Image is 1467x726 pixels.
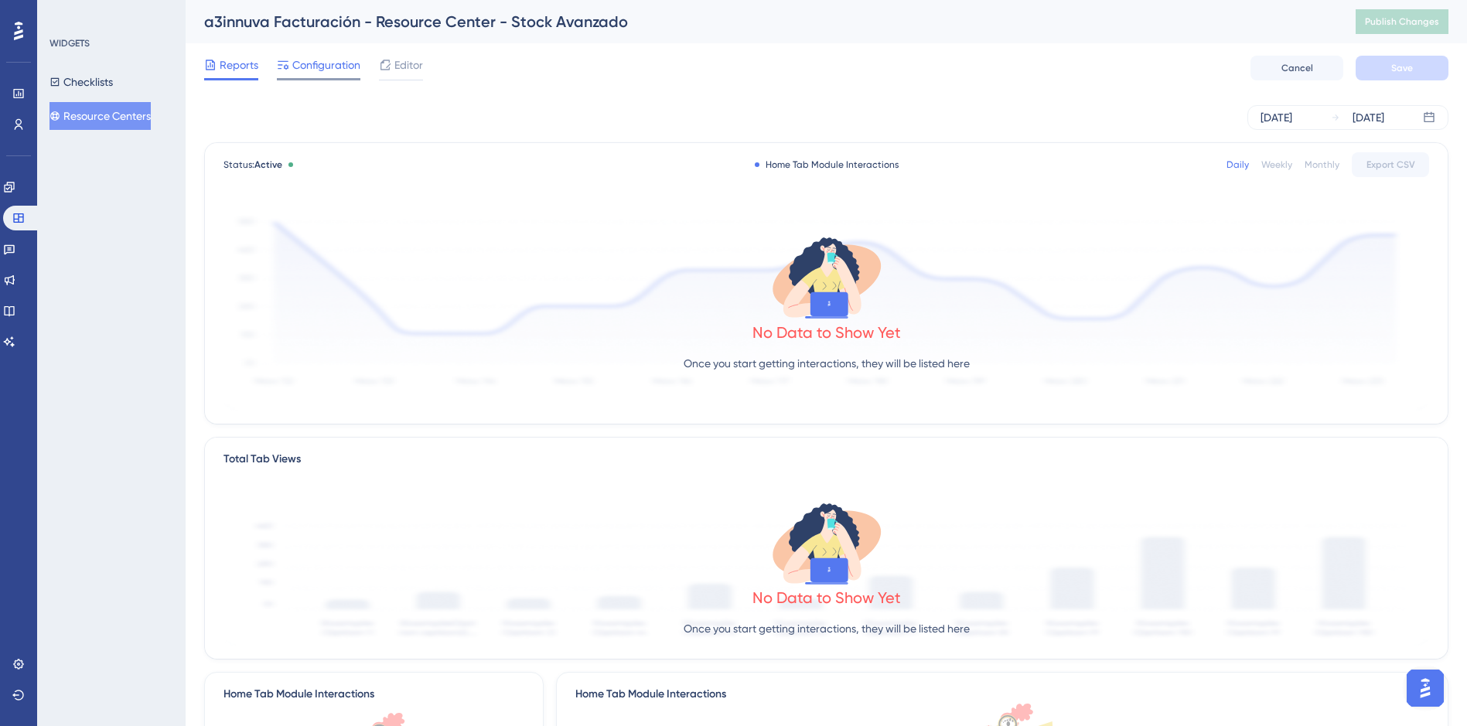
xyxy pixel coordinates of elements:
[223,685,374,704] div: Home Tab Module Interactions
[1366,158,1415,171] span: Export CSV
[1356,9,1448,34] button: Publish Changes
[755,158,899,171] div: Home Tab Module Interactions
[1281,62,1313,74] span: Cancel
[684,619,970,638] p: Once you start getting interactions, they will be listed here
[49,68,113,96] button: Checklists
[223,450,301,469] div: Total Tab Views
[1365,15,1439,28] span: Publish Changes
[1356,56,1448,80] button: Save
[394,56,423,74] span: Editor
[1402,665,1448,711] iframe: UserGuiding AI Assistant Launcher
[1353,108,1384,127] div: [DATE]
[1391,62,1413,74] span: Save
[1250,56,1343,80] button: Cancel
[752,322,901,343] div: No Data to Show Yet
[1352,152,1429,177] button: Export CSV
[752,587,901,608] div: No Data to Show Yet
[49,37,90,49] div: WIDGETS
[223,158,282,171] span: Status:
[1261,158,1292,171] div: Weekly
[1305,158,1339,171] div: Monthly
[292,56,360,74] span: Configuration
[1226,158,1249,171] div: Daily
[204,11,1317,32] div: a3innuva Facturación - Resource Center - Stock Avanzado
[220,56,258,74] span: Reports
[49,102,151,130] button: Resource Centers
[684,354,970,373] p: Once you start getting interactions, they will be listed here
[254,159,282,170] span: Active
[575,685,1429,704] div: Home Tab Module Interactions
[1261,108,1292,127] div: [DATE]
